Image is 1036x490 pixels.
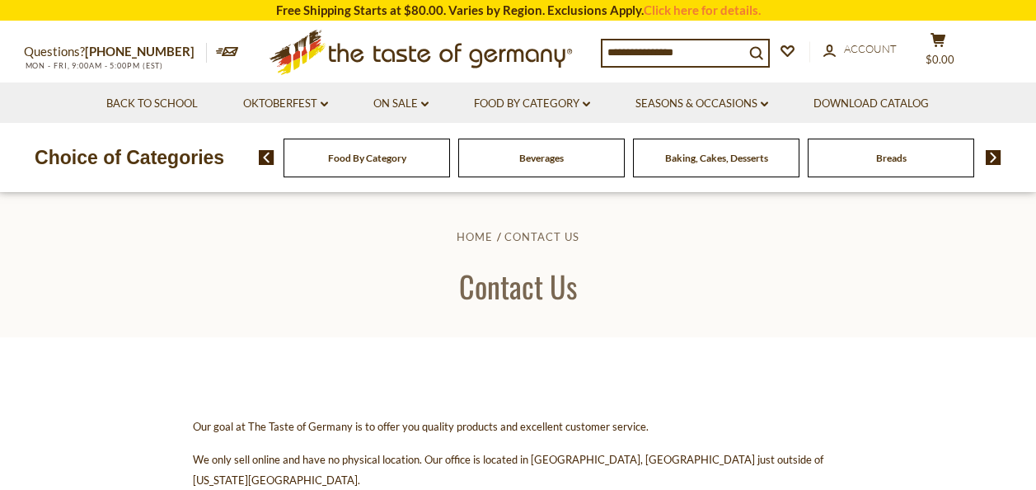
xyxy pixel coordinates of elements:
a: [PHONE_NUMBER] [85,44,195,59]
a: Account [823,40,897,59]
a: Food By Category [474,95,590,113]
a: Breads [876,152,907,164]
button: $0.00 [914,32,963,73]
img: next arrow [986,150,1001,165]
a: Download Catalog [813,95,929,113]
a: On Sale [373,95,429,113]
a: Baking, Cakes, Desserts [665,152,768,164]
span: MON - FRI, 9:00AM - 5:00PM (EST) [24,61,164,70]
span: We only sell online and have no physical location. Our office is located in [GEOGRAPHIC_DATA], [G... [193,453,823,487]
a: Back to School [106,95,198,113]
p: Questions? [24,41,207,63]
a: Contact Us [504,230,579,243]
a: Click here for details. [644,2,761,17]
a: Seasons & Occasions [635,95,768,113]
h1: Contact Us [51,267,985,304]
span: $0.00 [926,53,954,66]
a: Oktoberfest [243,95,328,113]
span: Our goal at The Taste of Germany is to offer you quality products and excellent customer service. [193,420,649,433]
span: Account [844,42,897,55]
a: Food By Category [328,152,406,164]
a: Home [457,230,493,243]
img: previous arrow [259,150,274,165]
a: Beverages [519,152,564,164]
